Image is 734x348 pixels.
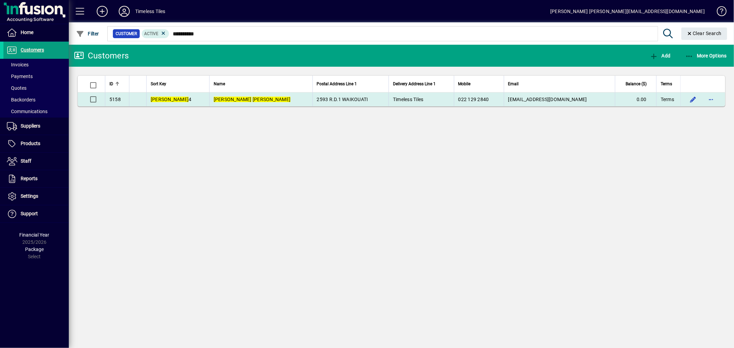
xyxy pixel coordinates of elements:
a: Payments [3,70,69,82]
button: Clear [681,28,727,40]
span: ID [109,80,113,88]
a: Invoices [3,59,69,70]
button: Filter [74,28,101,40]
a: Quotes [3,82,69,94]
div: Email [508,80,611,88]
span: Backorders [7,97,35,102]
span: Mobile [458,80,471,88]
div: Timeless Tiles [135,6,165,17]
button: Add [648,50,672,62]
span: Reports [21,176,38,181]
span: Communications [7,109,47,114]
button: More Options [683,50,729,62]
em: [PERSON_NAME] [214,97,252,102]
em: [PERSON_NAME] [253,97,290,102]
mat-chip: Activation Status: Active [142,29,169,38]
a: Staff [3,153,69,170]
span: Settings [21,193,38,199]
span: Financial Year [20,232,50,238]
span: Sort Key [151,80,166,88]
span: Name [214,80,225,88]
span: Customers [21,47,44,53]
span: Products [21,141,40,146]
span: Customer [116,30,137,37]
td: 0.00 [615,93,656,106]
button: Profile [113,5,135,18]
span: Balance ($) [626,80,647,88]
div: Customers [74,50,129,61]
div: Balance ($) [619,80,653,88]
a: Backorders [3,94,69,106]
span: More Options [685,53,727,58]
span: Quotes [7,85,26,91]
span: Postal Address Line 1 [317,80,357,88]
span: 2593 R.D.1 WAIKOUATI [317,97,368,102]
span: Payments [7,74,33,79]
span: Terms [661,80,672,88]
span: Home [21,30,33,35]
a: Reports [3,170,69,187]
span: 5158 [109,97,121,102]
a: Support [3,205,69,222]
div: Name [214,80,308,88]
span: Email [508,80,519,88]
span: [EMAIL_ADDRESS][DOMAIN_NAME] [508,97,587,102]
span: 022 129 2840 [458,97,489,102]
span: 4 [151,97,192,102]
a: Communications [3,106,69,117]
a: Home [3,24,69,41]
span: Suppliers [21,123,40,129]
span: Clear Search [687,31,722,36]
span: Active [145,31,159,36]
span: Terms [661,96,674,103]
a: Settings [3,188,69,205]
span: Package [25,247,44,252]
span: Timeless Tiles [393,97,424,102]
div: Mobile [458,80,500,88]
span: Add [650,53,670,58]
em: [PERSON_NAME] [151,97,189,102]
button: Edit [688,94,699,105]
button: Add [91,5,113,18]
a: Knowledge Base [712,1,725,24]
a: Products [3,135,69,152]
span: Staff [21,158,31,164]
div: [PERSON_NAME] [PERSON_NAME][EMAIL_ADDRESS][DOMAIN_NAME] [550,6,705,17]
a: Suppliers [3,118,69,135]
span: Invoices [7,62,29,67]
span: Delivery Address Line 1 [393,80,436,88]
div: ID [109,80,125,88]
button: More options [705,94,716,105]
span: Support [21,211,38,216]
span: Filter [76,31,99,36]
